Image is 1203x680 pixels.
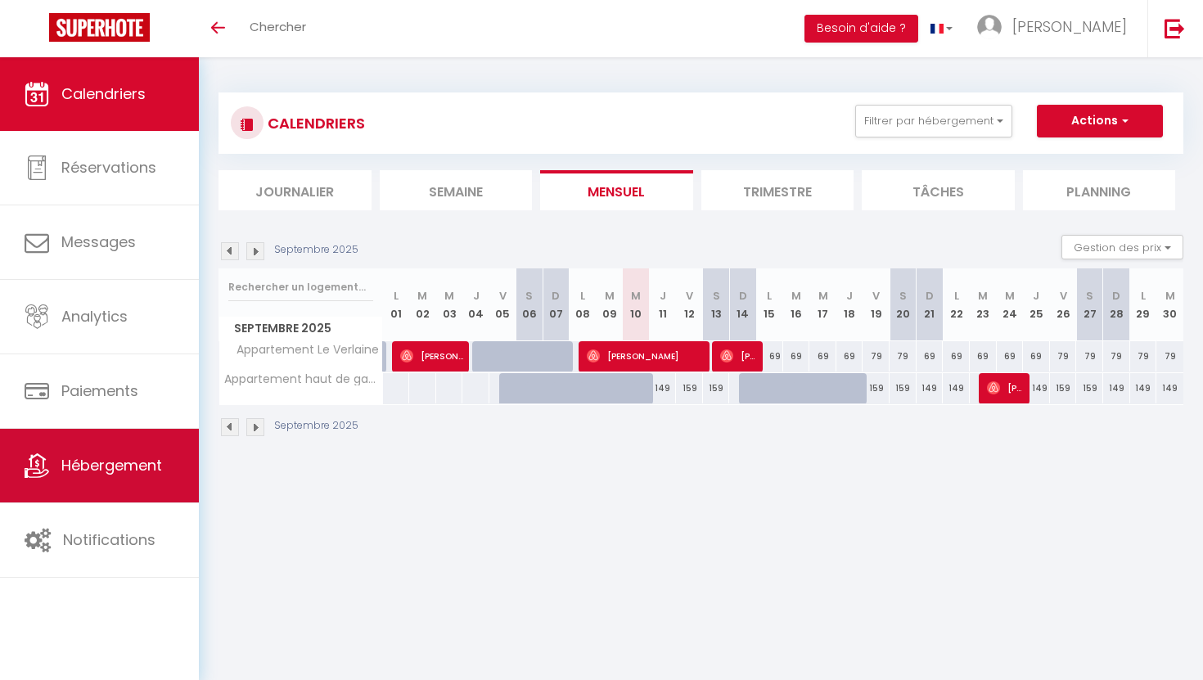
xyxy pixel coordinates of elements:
[943,268,970,341] th: 22
[1130,268,1157,341] th: 29
[767,288,772,304] abbr: L
[1005,288,1015,304] abbr: M
[417,288,427,304] abbr: M
[836,268,863,341] th: 18
[13,7,62,56] button: Ouvrir le widget de chat LiveChat
[61,306,128,326] span: Analytics
[686,288,693,304] abbr: V
[1076,373,1103,403] div: 159
[489,268,516,341] th: 05
[1012,16,1127,37] span: [PERSON_NAME]
[1076,341,1103,372] div: 79
[1103,268,1130,341] th: 28
[846,288,853,304] abbr: J
[1130,341,1157,372] div: 79
[917,268,944,341] th: 21
[1076,268,1103,341] th: 27
[954,288,959,304] abbr: L
[63,529,155,550] span: Notifications
[862,170,1015,210] li: Tâches
[250,18,306,35] span: Chercher
[570,268,597,341] th: 08
[739,288,747,304] abbr: D
[605,288,615,304] abbr: M
[274,242,358,258] p: Septembre 2025
[660,288,666,304] abbr: J
[540,170,693,210] li: Mensuel
[997,268,1024,341] th: 24
[222,373,385,385] span: Appartement haut de gamme – Lyon 6ème
[1060,288,1067,304] abbr: V
[720,340,756,372] span: [PERSON_NAME]
[650,373,677,403] div: 149
[804,15,918,43] button: Besoin d'aide ?
[783,268,810,341] th: 16
[917,373,944,403] div: 149
[926,288,934,304] abbr: D
[818,288,828,304] abbr: M
[676,373,703,403] div: 159
[1156,268,1183,341] th: 30
[49,13,150,42] img: Super Booking
[1141,288,1146,304] abbr: L
[791,288,801,304] abbr: M
[890,373,917,403] div: 159
[623,268,650,341] th: 10
[1103,341,1130,372] div: 79
[1023,268,1050,341] th: 25
[1086,288,1093,304] abbr: S
[756,341,783,372] div: 69
[436,268,463,341] th: 03
[701,170,854,210] li: Trimestre
[1023,373,1050,403] div: 149
[703,268,730,341] th: 13
[219,317,382,340] span: Septembre 2025
[1061,235,1183,259] button: Gestion des prix
[543,268,570,341] th: 07
[809,268,836,341] th: 17
[872,288,880,304] abbr: V
[473,288,480,304] abbr: J
[863,373,890,403] div: 159
[61,157,156,178] span: Réservations
[580,288,585,304] abbr: L
[783,341,810,372] div: 69
[978,288,988,304] abbr: M
[713,288,720,304] abbr: S
[222,341,383,359] span: Appartement Le Verlaine
[836,341,863,372] div: 69
[228,272,373,302] input: Rechercher un logement...
[409,268,436,341] th: 02
[394,288,399,304] abbr: L
[970,341,997,372] div: 69
[596,268,623,341] th: 09
[631,288,641,304] abbr: M
[997,341,1024,372] div: 69
[855,105,1012,137] button: Filtrer par hébergement
[1112,288,1120,304] abbr: D
[1023,170,1176,210] li: Planning
[264,105,365,142] h3: CALENDRIERS
[977,15,1002,39] img: ...
[274,418,358,434] p: Septembre 2025
[1037,105,1163,137] button: Actions
[462,268,489,341] th: 04
[525,288,533,304] abbr: S
[444,288,454,304] abbr: M
[943,373,970,403] div: 149
[890,341,917,372] div: 79
[890,268,917,341] th: 20
[1156,341,1183,372] div: 79
[970,268,997,341] th: 23
[1165,288,1175,304] abbr: M
[61,83,146,104] span: Calendriers
[383,268,410,341] th: 01
[943,341,970,372] div: 69
[1050,268,1077,341] th: 26
[756,268,783,341] th: 15
[1033,288,1039,304] abbr: J
[1130,373,1157,403] div: 149
[380,170,533,210] li: Semaine
[552,288,560,304] abbr: D
[1023,341,1050,372] div: 69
